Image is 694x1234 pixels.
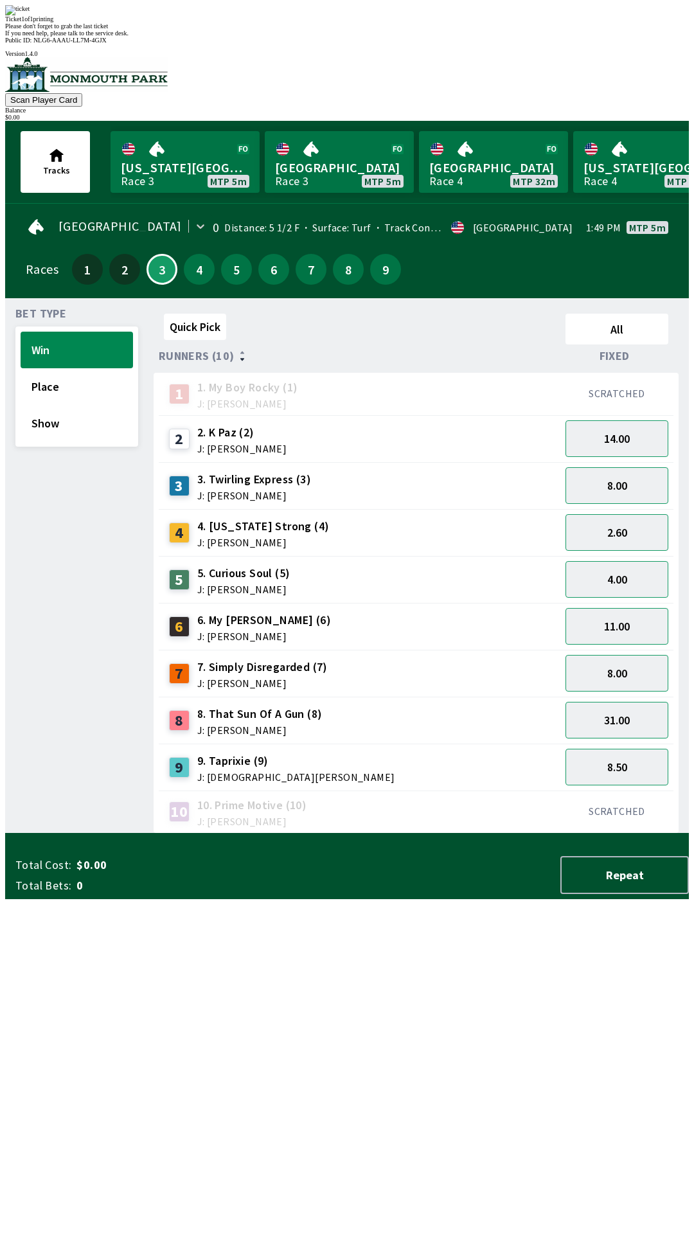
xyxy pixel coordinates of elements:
[565,805,668,818] div: SCRATCHED
[336,265,360,274] span: 8
[21,131,90,193] button: Tracks
[565,655,668,692] button: 8.00
[5,37,689,44] div: Public ID:
[600,351,630,361] span: Fixed
[5,107,689,114] div: Balance
[21,332,133,368] button: Win
[169,616,190,637] div: 6
[43,165,70,176] span: Tracks
[371,221,485,234] span: Track Condition: Firm
[560,856,689,894] button: Repeat
[197,772,395,782] span: J: [DEMOGRAPHIC_DATA][PERSON_NAME]
[197,398,298,409] span: J: [PERSON_NAME]
[5,50,689,57] div: Version 1.4.0
[373,265,398,274] span: 9
[197,753,395,769] span: 9. Taprixie (9)
[429,159,558,176] span: [GEOGRAPHIC_DATA]
[197,490,311,501] span: J: [PERSON_NAME]
[565,314,668,344] button: All
[419,131,568,193] a: [GEOGRAPHIC_DATA]Race 4MTP 32m
[15,308,66,319] span: Bet Type
[197,379,298,396] span: 1. My Boy Rocky (1)
[258,254,289,285] button: 6
[565,561,668,598] button: 4.00
[473,222,573,233] div: [GEOGRAPHIC_DATA]
[197,631,331,641] span: J: [PERSON_NAME]
[197,725,323,735] span: J: [PERSON_NAME]
[15,878,71,893] span: Total Bets:
[197,443,287,454] span: J: [PERSON_NAME]
[169,569,190,590] div: 5
[184,254,215,285] button: 4
[571,322,663,337] span: All
[333,254,364,285] button: 8
[21,405,133,442] button: Show
[151,266,173,273] span: 3
[565,467,668,504] button: 8.00
[429,176,463,186] div: Race 4
[565,702,668,738] button: 31.00
[197,518,330,535] span: 4. [US_STATE] Strong (4)
[5,114,689,121] div: $ 0.00
[565,749,668,785] button: 8.50
[370,254,401,285] button: 9
[224,221,299,234] span: Distance: 5 1/2 F
[197,816,307,827] span: J: [PERSON_NAME]
[607,525,627,540] span: 2.60
[15,857,71,873] span: Total Cost:
[5,5,30,15] img: ticket
[197,424,287,441] span: 2. K Paz (2)
[197,584,290,595] span: J: [PERSON_NAME]
[5,30,129,37] span: If you need help, please talk to the service desk.
[213,222,219,233] div: 0
[197,471,311,488] span: 3. Twirling Express (3)
[224,265,249,274] span: 5
[565,514,668,551] button: 2.60
[210,176,247,186] span: MTP 5m
[560,350,673,362] div: Fixed
[21,368,133,405] button: Place
[607,478,627,493] span: 8.00
[169,429,190,449] div: 2
[275,159,404,176] span: [GEOGRAPHIC_DATA]
[572,868,677,882] span: Repeat
[607,760,627,774] span: 8.50
[169,523,190,543] div: 4
[169,801,190,822] div: 10
[169,476,190,496] div: 3
[296,254,326,285] button: 7
[169,384,190,404] div: 1
[197,537,330,548] span: J: [PERSON_NAME]
[75,265,100,274] span: 1
[169,710,190,731] div: 8
[31,343,122,357] span: Win
[169,757,190,778] div: 9
[164,314,226,340] button: Quick Pick
[26,264,58,274] div: Races
[147,254,177,285] button: 3
[197,659,328,675] span: 7. Simply Disregarded (7)
[604,619,630,634] span: 11.00
[76,857,279,873] span: $0.00
[604,431,630,446] span: 14.00
[31,379,122,394] span: Place
[275,176,308,186] div: Race 3
[170,319,220,334] span: Quick Pick
[159,351,235,361] span: Runners (10)
[33,37,107,44] span: NLG6-AAAU-LL7M-4GJX
[197,565,290,582] span: 5. Curious Soul (5)
[109,254,140,285] button: 2
[31,416,122,431] span: Show
[364,176,401,186] span: MTP 5m
[262,265,286,274] span: 6
[5,93,82,107] button: Scan Player Card
[169,663,190,684] div: 7
[586,222,621,233] span: 1:49 PM
[121,176,154,186] div: Race 3
[159,350,560,362] div: Runners (10)
[72,254,103,285] button: 1
[197,797,307,814] span: 10. Prime Motive (10)
[629,222,666,233] span: MTP 5m
[197,678,328,688] span: J: [PERSON_NAME]
[299,221,371,234] span: Surface: Turf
